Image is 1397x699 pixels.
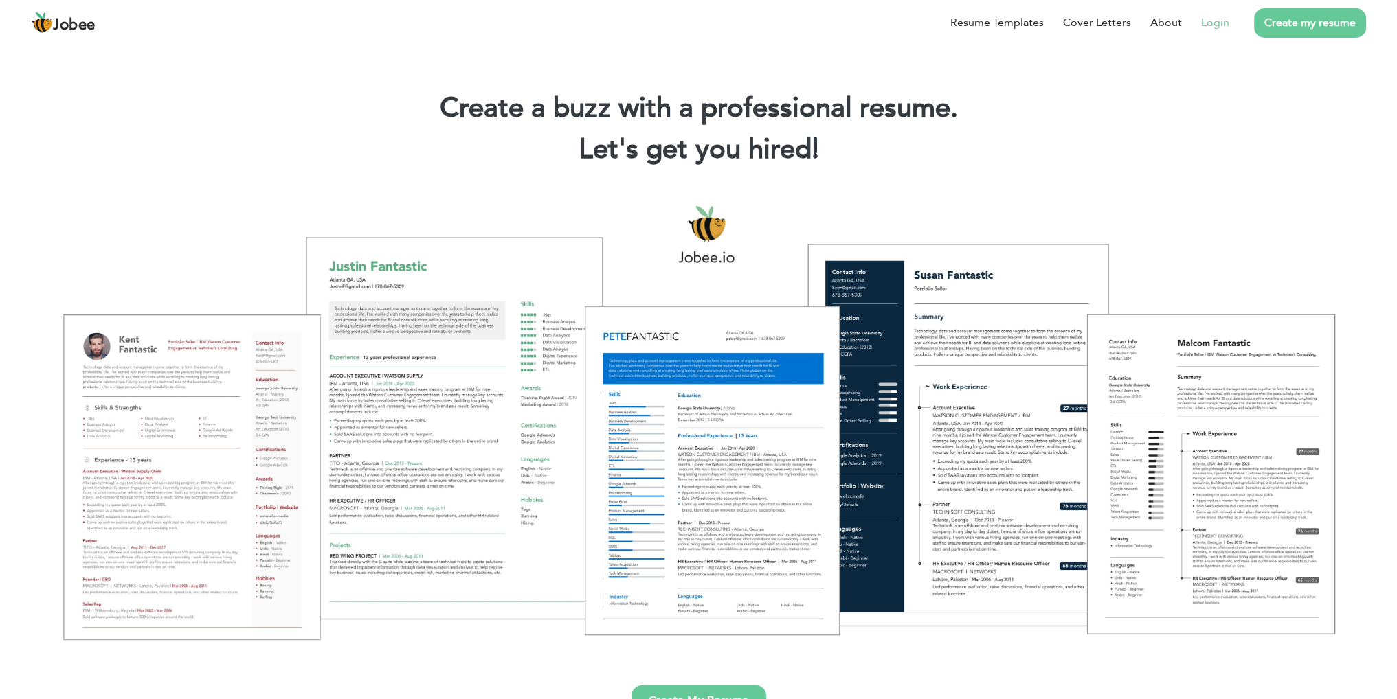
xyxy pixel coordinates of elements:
[31,12,96,34] a: Jobee
[21,91,1376,126] h1: Create a buzz with a professional resume.
[646,130,819,168] span: get you hired!
[950,14,1044,31] a: Resume Templates
[31,12,53,34] img: jobee.io
[1063,14,1131,31] a: Cover Letters
[1150,14,1182,31] a: About
[1201,14,1229,31] a: Login
[21,132,1376,168] h2: Let's
[53,18,96,33] span: Jobee
[1254,8,1366,38] a: Create my resume
[812,130,818,168] span: |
